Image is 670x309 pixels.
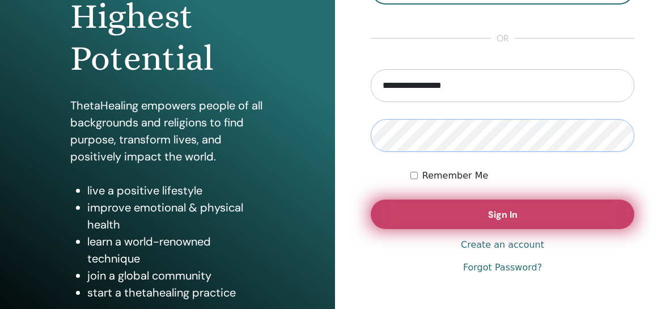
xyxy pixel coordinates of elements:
[70,97,265,165] p: ThetaHealing empowers people of all backgrounds and religions to find purpose, transform lives, a...
[87,233,265,267] li: learn a world-renowned technique
[422,169,489,183] label: Remember Me
[87,182,265,199] li: live a positive lifestyle
[461,238,544,252] a: Create an account
[488,209,518,221] span: Sign In
[410,169,634,183] div: Keep me authenticated indefinitely or until I manually logout
[87,267,265,284] li: join a global community
[87,199,265,233] li: improve emotional & physical health
[371,200,634,229] button: Sign In
[87,284,265,301] li: start a thetahealing practice
[491,32,515,45] span: or
[463,261,542,274] a: Forgot Password?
